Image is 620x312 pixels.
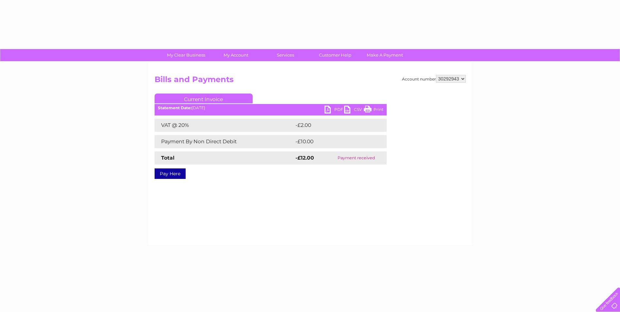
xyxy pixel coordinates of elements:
div: [DATE] [155,106,387,110]
a: Print [364,106,383,115]
a: Make A Payment [358,49,412,61]
td: VAT @ 20% [155,119,294,132]
a: Customer Help [308,49,362,61]
a: Current Invoice [155,94,253,103]
a: PDF [325,106,344,115]
td: -£2.00 [294,119,373,132]
a: My Clear Business [159,49,213,61]
a: My Account [209,49,263,61]
h2: Bills and Payments [155,75,466,87]
a: Services [259,49,312,61]
td: Payment received [326,151,386,165]
a: CSV [344,106,364,115]
strong: -£12.00 [295,155,314,161]
td: -£10.00 [294,135,374,148]
a: Pay Here [155,168,186,179]
strong: Total [161,155,175,161]
div: Account number [402,75,466,83]
td: Payment By Non Direct Debit [155,135,294,148]
b: Statement Date: [158,105,192,110]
